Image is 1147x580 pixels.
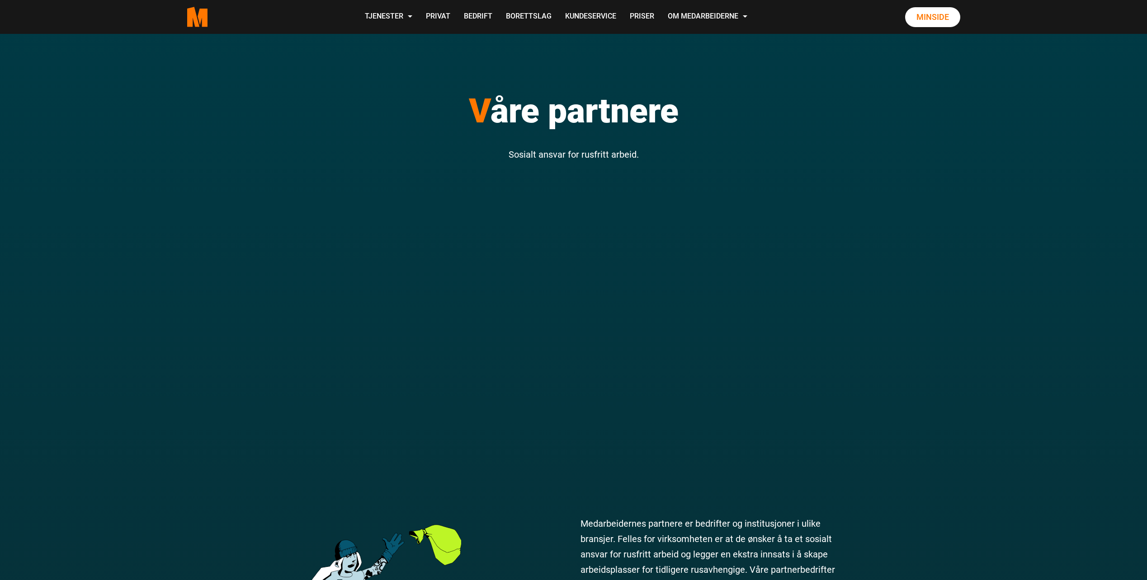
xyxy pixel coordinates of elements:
a: Minside [905,7,960,27]
h1: åre partnere [309,90,838,131]
a: Priser [623,1,661,33]
a: Bedrift [457,1,499,33]
a: Tjenester [358,1,419,33]
span: V [469,91,491,131]
a: Kundeservice [558,1,623,33]
a: Om Medarbeiderne [661,1,754,33]
iframe: Dette er Medarbeiderne [309,173,838,471]
a: Privat [419,1,457,33]
a: Borettslag [499,1,558,33]
p: Sosialt ansvar for rusfritt arbeid. [309,147,838,162]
